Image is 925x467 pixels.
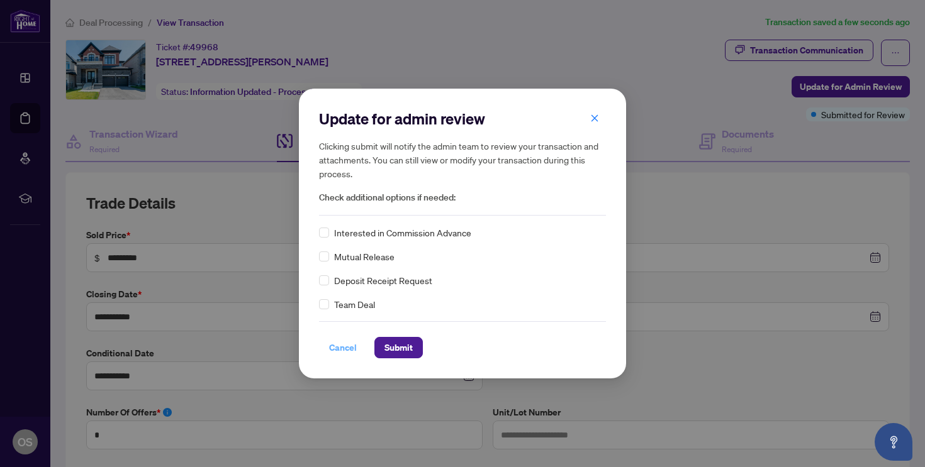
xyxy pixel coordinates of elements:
[334,297,375,311] span: Team Deal
[319,337,367,358] button: Cancel
[590,114,599,123] span: close
[374,337,423,358] button: Submit
[875,423,912,461] button: Open asap
[334,250,395,263] span: Mutual Release
[384,338,413,358] span: Submit
[329,338,357,358] span: Cancel
[319,139,606,180] h5: Clicking submit will notify the admin team to review your transaction and attachments. You can st...
[334,226,471,239] span: Interested in Commission Advance
[334,273,432,287] span: Deposit Receipt Request
[319,109,606,129] h2: Update for admin review
[319,190,606,205] span: Check additional options if needed:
